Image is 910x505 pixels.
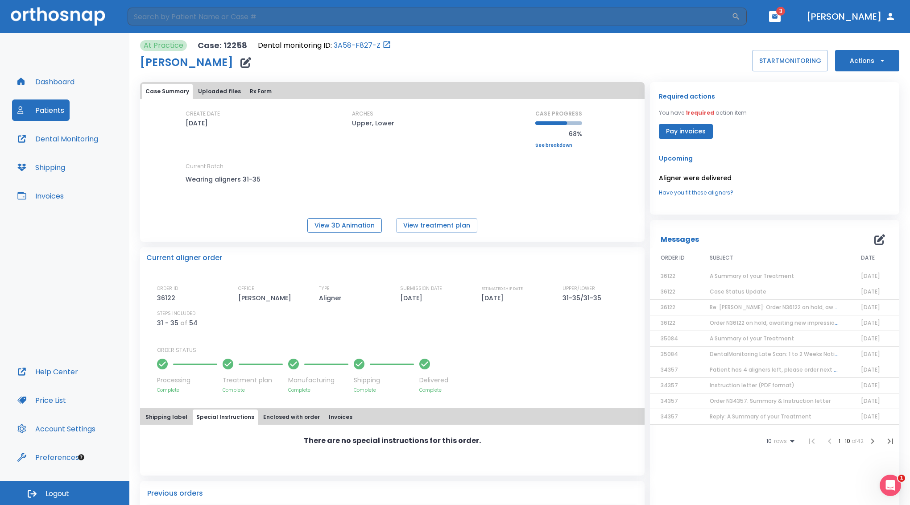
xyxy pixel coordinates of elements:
p: Complete [288,387,348,393]
p: CASE PROGRESS [535,110,582,118]
p: Dental monitoring ID: [258,40,332,51]
p: Shipping [354,376,414,385]
div: tabs [142,84,643,99]
p: Upper, Lower [352,118,394,128]
span: [DATE] [861,350,880,358]
button: View 3D Animation [307,218,382,233]
div: Open patient in dental monitoring portal [258,40,391,51]
span: 35084 [661,335,678,342]
span: [DATE] [861,413,880,420]
span: [DATE] [861,335,880,342]
button: Special Instructions [193,410,258,425]
p: UPPER/LOWER [563,285,595,293]
iframe: Intercom live chat [880,475,901,496]
p: You have action item [659,109,747,117]
button: Invoices [325,410,356,425]
button: Dashboard [12,71,80,92]
span: Case Status Update [710,288,766,295]
button: Help Center [12,361,83,382]
button: Invoices [12,185,69,207]
span: 34357 [661,381,678,389]
button: Pay invoices [659,124,713,139]
p: Processing [157,376,217,385]
div: Tooltip anchor [77,453,85,461]
span: Reply: A Summary of your Treatment [710,413,811,420]
p: [DATE] [400,293,426,303]
span: DentalMonitoring Late Scan: 1 to 2 Weeks Notification [710,350,856,358]
p: Complete [157,387,217,393]
span: [DATE] [861,381,880,389]
span: 3 [776,7,785,16]
button: Price List [12,389,71,411]
input: Search by Patient Name or Case # [128,8,732,25]
p: 54 [189,318,198,328]
span: Patient has 4 aligners left, please order next set! [710,366,845,373]
p: There are no special instructions for this order. [304,435,481,446]
p: Current Batch [186,162,266,170]
p: 31 - 35 [157,318,178,328]
p: ARCHES [352,110,373,118]
p: Manufacturing [288,376,348,385]
p: Aligner were delivered [659,173,890,183]
button: Patients [12,99,70,121]
span: [DATE] [861,303,880,311]
span: Order N36122 on hold, awaiting new impressions! [710,319,843,327]
a: Have you fit these aligners? [659,189,890,197]
span: 10 [766,438,772,444]
span: 36122 [661,288,675,295]
p: Messages [661,234,699,245]
span: [DATE] [861,397,880,405]
button: Uploaded files [194,84,244,99]
p: Aligner [319,293,345,303]
p: Required actions [659,91,715,102]
p: 31-35/31-35 [563,293,604,303]
p: CREATE DATE [186,110,220,118]
button: [PERSON_NAME] [803,8,899,25]
p: Complete [223,387,283,393]
span: 34357 [661,413,678,420]
button: Case Summary [142,84,193,99]
div: tabs [142,410,643,425]
a: See breakdown [535,143,582,148]
p: 36122 [157,293,178,303]
p: Treatment plan [223,376,283,385]
p: Wearing aligners 31-35 [186,174,266,185]
button: Shipping [12,157,70,178]
span: [DATE] [861,319,880,327]
span: SUBJECT [710,254,733,262]
span: [DATE] [861,366,880,373]
p: of [180,318,187,328]
span: 36122 [661,319,675,327]
p: TYPE [319,285,330,293]
span: 36122 [661,303,675,311]
p: At Practice [144,40,183,51]
button: Shipping label [142,410,191,425]
span: DATE [861,254,875,262]
button: Dental Monitoring [12,128,103,149]
button: View treatment plan [396,218,477,233]
span: A Summary of your Treatment [710,335,794,342]
p: STEPS INCLUDED [157,310,195,318]
button: Enclosed with order [260,410,323,425]
p: ESTIMATED SHIP DATE [481,285,523,293]
button: Preferences [12,447,84,468]
button: Account Settings [12,418,101,439]
p: Previous orders [147,488,637,499]
p: Current aligner order [146,252,222,263]
span: 36122 [661,272,675,280]
button: Rx Form [246,84,275,99]
span: 34357 [661,397,678,405]
span: Order N34357: Summary & Instruction letter [710,397,831,405]
a: 3A58-F827-Z [334,40,381,51]
span: 35084 [661,350,678,358]
span: 1 [898,475,905,482]
img: Orthosnap [11,7,105,25]
span: 34357 [661,366,678,373]
button: STARTMONITORING [752,50,828,71]
p: [DATE] [186,118,208,128]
